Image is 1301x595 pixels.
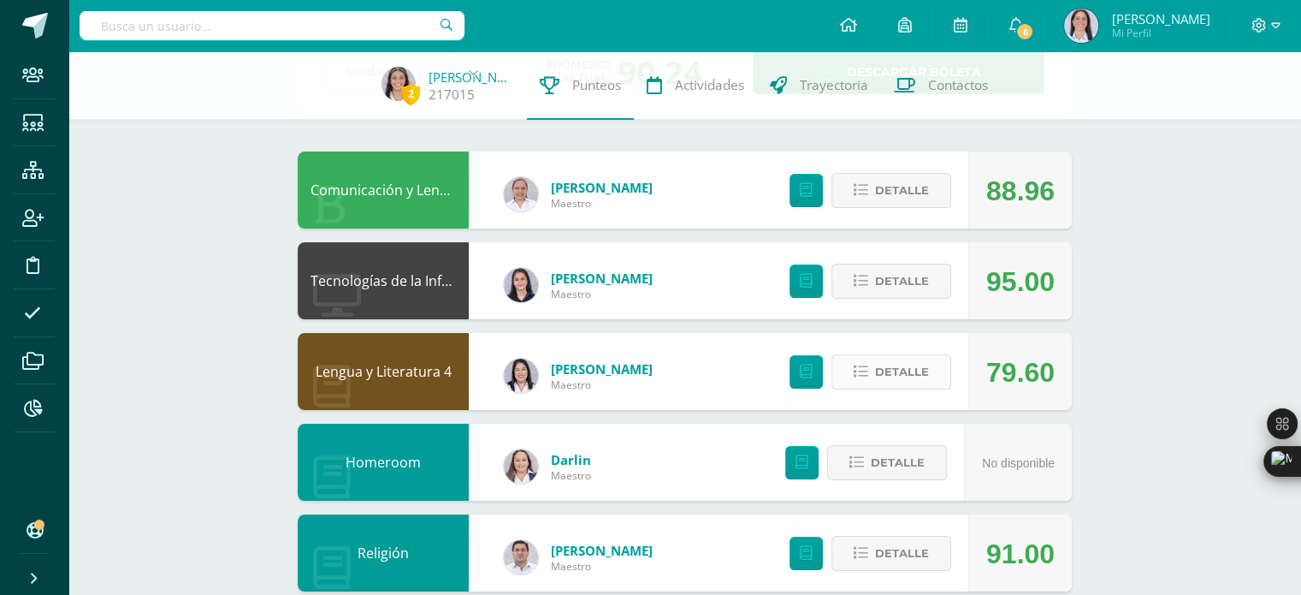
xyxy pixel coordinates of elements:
img: 04fbc0eeb5f5f8cf55eb7ff53337e28b.png [504,177,538,211]
a: Religión [358,544,409,562]
a: 217015 [429,86,475,104]
img: fd1196377973db38ffd7ffd912a4bf7e.png [504,359,538,393]
img: bbfa990b37c0eed124186d09f195a71c.png [1064,9,1098,43]
span: Maestro [551,196,653,211]
span: 6 [1015,22,1034,41]
span: Punteos [572,76,621,94]
span: Maestro [551,468,591,483]
a: Darlin [551,451,591,468]
button: Detalle [831,354,951,390]
a: [PERSON_NAME] [551,179,653,196]
a: [PERSON_NAME] [429,68,514,86]
div: 79.60 [986,334,1055,411]
div: 95.00 [986,243,1055,320]
img: f1c04991b7e6e7177c3bfb4cf8a266e3.png [381,67,416,101]
a: Lengua y Literatura 4 [316,362,452,381]
div: Comunicación y Lenguaje L3 Inglés 4 [298,152,469,229]
span: 2 [401,83,420,104]
a: Punteos [527,51,634,120]
img: dbcf09110664cdb6f63fe058abfafc14.png [504,268,538,302]
span: Detalle [875,175,929,206]
span: Contactos [928,76,988,94]
button: Detalle [831,536,951,571]
img: 15aaa72b904403ebb7ec886ca542c491.png [504,540,538,574]
a: Tecnologías de la Información y la Comunicación 4 [310,271,636,290]
div: Religión [298,515,469,592]
div: Tecnologías de la Información y la Comunicación 4 [298,242,469,319]
span: Maestro [551,287,653,301]
span: Detalle [875,356,929,388]
span: Mi Perfil [1111,26,1209,40]
span: Maestro [551,559,653,574]
span: Detalle [875,265,929,297]
div: Homeroom [298,424,469,501]
button: Detalle [831,264,951,299]
span: Maestro [551,378,653,392]
div: Lengua y Literatura 4 [298,333,469,410]
span: No disponible [982,456,1055,470]
div: 88.96 [986,152,1055,229]
a: Homeroom [346,453,421,472]
span: [PERSON_NAME] [1111,10,1209,27]
a: [PERSON_NAME] [551,270,653,287]
a: Trayectoria [757,51,881,120]
span: Actividades [675,76,744,94]
a: Actividades [634,51,757,120]
span: Detalle [871,447,925,479]
div: 91.00 [986,515,1055,592]
a: Contactos [881,51,1001,120]
button: Detalle [827,445,947,480]
span: Detalle [875,538,929,569]
button: Detalle [831,173,951,208]
a: [PERSON_NAME] [551,542,653,559]
a: Comunicación y Lenguaje L3 Inglés 4 [310,181,545,199]
input: Busca un usuario... [80,11,464,40]
span: Trayectoria [800,76,868,94]
a: [PERSON_NAME] [551,360,653,378]
img: 794815d7ffad13252b70ea13fddba508.png [504,449,538,484]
